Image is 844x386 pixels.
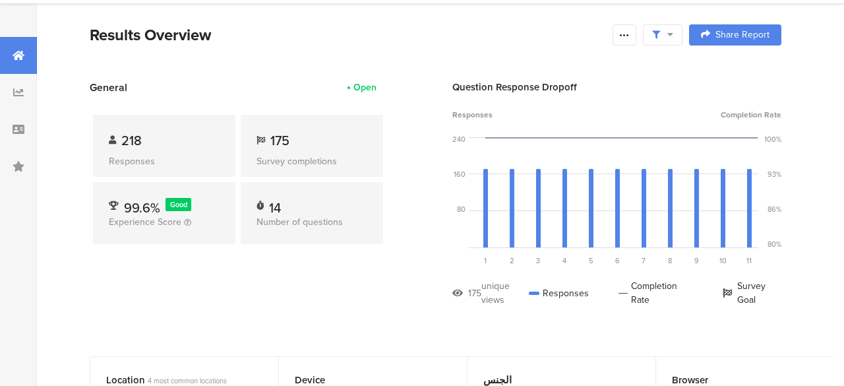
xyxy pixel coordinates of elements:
span: 1 [484,255,487,266]
div: 80 [457,204,466,214]
span: Responses [452,109,493,121]
div: 93% [768,169,781,179]
div: 86% [768,204,781,214]
div: Results Overview [90,23,606,47]
span: 10 [719,255,727,266]
div: 80% [768,239,781,249]
span: 2 [510,255,514,266]
span: 4 most common locations [148,375,227,386]
span: 11 [746,255,752,266]
span: 8 [668,255,672,266]
span: 5 [589,255,593,266]
span: Completion Rate [721,109,781,121]
div: 160 [454,169,466,179]
span: 7 [642,255,646,266]
span: Number of questions [256,215,343,229]
span: 175 [270,131,289,150]
div: Responses [529,279,589,307]
div: Survey Goal [723,279,781,307]
div: Survey completions [256,154,367,168]
div: Responses [109,154,220,168]
div: 175 [468,286,481,300]
span: 218 [121,131,142,150]
span: Experience Score [109,215,181,229]
span: Share Report [715,30,769,40]
span: 6 [615,255,620,266]
span: 99.6% [124,198,160,218]
div: Completion Rate [618,279,693,307]
span: Good [170,199,187,210]
div: unique views [481,279,529,307]
span: General [90,80,127,95]
div: 100% [764,134,781,145]
span: 9 [694,255,699,266]
span: 4 [562,255,566,266]
div: Open [353,80,377,94]
div: 14 [269,198,281,211]
span: 3 [536,255,540,266]
div: Question Response Dropoff [452,80,781,94]
div: 240 [452,134,466,145]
